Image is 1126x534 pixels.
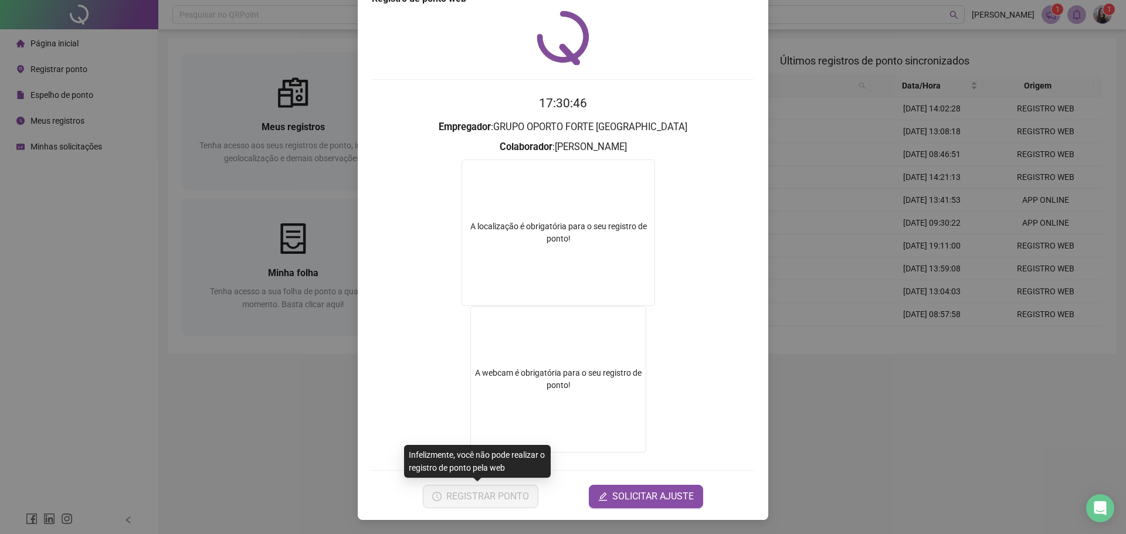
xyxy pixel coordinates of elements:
[598,492,608,501] span: edit
[537,11,589,65] img: QRPoint
[372,140,754,155] h3: : [PERSON_NAME]
[372,120,754,135] h3: : GRUPO OPORTO FORTE [GEOGRAPHIC_DATA]
[439,121,491,132] strong: Empregador
[1086,494,1114,522] div: Open Intercom Messenger
[539,96,587,110] time: 17:30:46
[470,306,646,453] div: A webcam é obrigatória para o seu registro de ponto!
[462,220,654,245] div: A localização é obrigatória para o seu registro de ponto!
[404,445,551,478] div: Infelizmente, você não pode realizar o registro de ponto pela web
[423,485,538,508] button: REGISTRAR PONTO
[612,489,694,504] span: SOLICITAR AJUSTE
[500,141,552,152] strong: Colaborador
[589,485,703,508] button: editSOLICITAR AJUSTE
